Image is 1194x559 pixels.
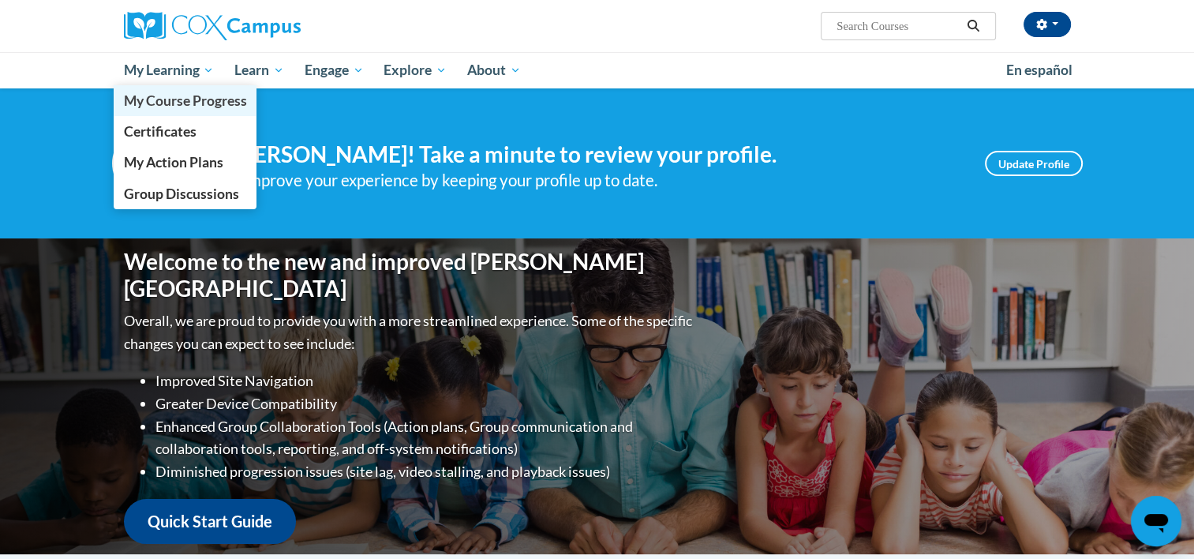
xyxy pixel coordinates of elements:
[114,147,257,178] a: My Action Plans
[124,12,301,40] img: Cox Campus
[996,54,1083,87] a: En español
[155,415,696,461] li: Enhanced Group Collaboration Tools (Action plans, Group communication and collaboration tools, re...
[123,61,214,80] span: My Learning
[100,52,1095,88] div: Main menu
[124,249,696,302] h1: Welcome to the new and improved [PERSON_NAME][GEOGRAPHIC_DATA]
[1006,62,1072,78] span: En español
[124,12,424,40] a: Cox Campus
[305,61,364,80] span: Engage
[124,310,696,355] p: Overall, we are proud to provide you with a more streamlined experience. Some of the specific cha...
[114,85,257,116] a: My Course Progress
[961,17,985,36] button: Search
[373,52,457,88] a: Explore
[123,154,223,171] span: My Action Plans
[207,167,961,193] div: Help improve your experience by keeping your profile up to date.
[155,460,696,483] li: Diminished progression issues (site lag, video stalling, and playback issues)
[123,186,238,202] span: Group Discussions
[384,61,447,80] span: Explore
[1131,496,1181,546] iframe: Button to launch messaging window
[114,178,257,209] a: Group Discussions
[985,151,1083,176] a: Update Profile
[114,52,225,88] a: My Learning
[234,61,284,80] span: Learn
[1024,12,1071,37] button: Account Settings
[294,52,374,88] a: Engage
[835,17,961,36] input: Search Courses
[224,52,294,88] a: Learn
[124,499,296,544] a: Quick Start Guide
[123,123,196,140] span: Certificates
[112,128,183,199] img: Profile Image
[467,61,521,80] span: About
[155,370,696,392] li: Improved Site Navigation
[114,116,257,147] a: Certificates
[123,92,246,109] span: My Course Progress
[457,52,531,88] a: About
[207,141,961,168] h4: Hi [PERSON_NAME]! Take a minute to review your profile.
[155,392,696,415] li: Greater Device Compatibility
